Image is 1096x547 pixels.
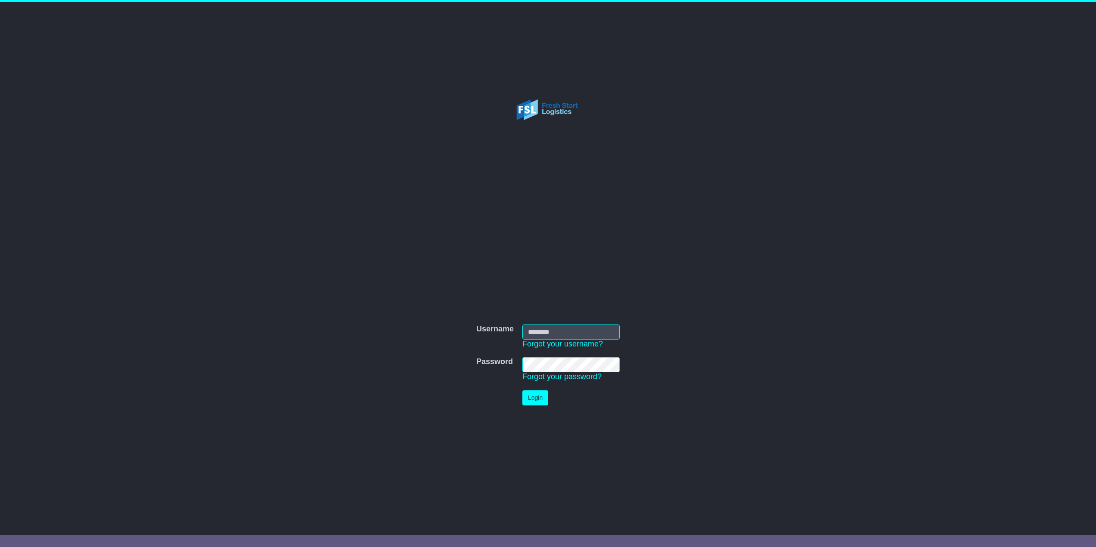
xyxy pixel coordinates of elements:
[522,372,602,381] a: Forgot your password?
[522,340,603,348] a: Forgot your username?
[476,357,513,367] label: Password
[502,73,594,146] img: Fresh Start Logistics Pty Ltd
[476,324,514,334] label: Username
[522,390,548,405] button: Login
